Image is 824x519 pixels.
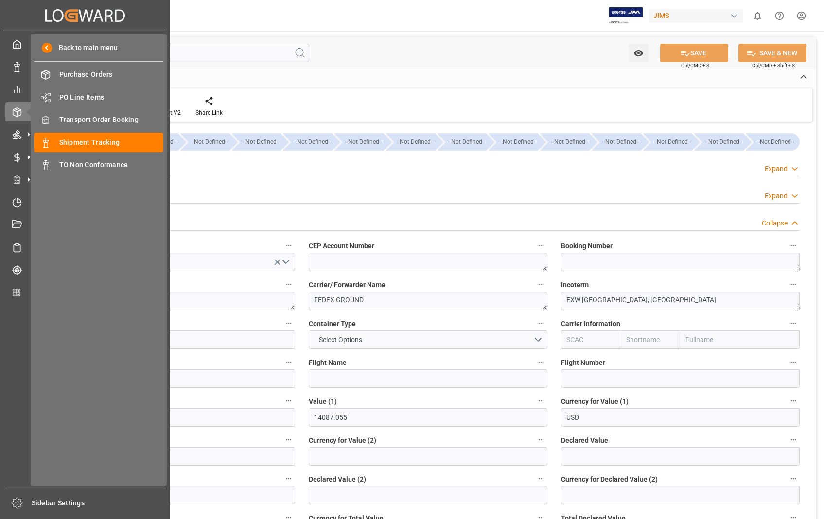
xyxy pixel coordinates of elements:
span: Flight Number [561,358,605,368]
div: --Not Defined-- [550,133,589,151]
span: Ctrl/CMD + Shift + S [752,62,795,69]
button: Currency for Declared Value (2) [787,472,800,485]
div: --Not Defined-- [592,133,641,151]
a: Sailing Schedules [5,238,165,257]
button: Carrier/ Forwarder Name [535,278,547,291]
span: Ctrl/CMD + S [681,62,709,69]
span: Sidebar Settings [32,498,166,508]
div: --Not Defined-- [334,133,384,151]
button: Container Number [282,317,295,329]
div: --Not Defined-- [489,133,538,151]
a: Shipment Tracking [34,133,163,152]
button: Service String [282,356,295,368]
textarea: EXW [GEOGRAPHIC_DATA], [GEOGRAPHIC_DATA] [561,292,800,310]
div: --Not Defined-- [704,133,743,151]
span: CEP Account Number [309,241,374,251]
div: JIMS [649,9,743,23]
div: --Not Defined-- [653,133,692,151]
div: --Not Defined-- [344,133,384,151]
div: --Not Defined-- [396,133,435,151]
div: --Not Defined-- [746,133,800,151]
button: CEP Account Number [535,239,547,252]
textarea: U [56,292,295,310]
button: SAVE [660,44,728,62]
span: Booking Number [561,241,613,251]
button: Currency for Value (2) [535,433,547,446]
div: --Not Defined-- [293,133,332,151]
button: Container Type [535,317,547,329]
span: Value (1) [309,397,337,407]
div: Expand [765,191,788,201]
div: --Not Defined-- [180,133,229,151]
span: Transport Order Booking [59,115,164,125]
button: Carrier/ Forwarder Code [282,278,295,291]
button: open menu [56,253,295,271]
span: Currency for Declared Value (2) [561,474,658,484]
span: Incoterm [561,280,589,290]
a: PO Line Items [34,87,163,106]
span: Currency for Value (2) [309,435,376,446]
button: Help Center [769,5,790,27]
a: Transport Order Booking [34,110,163,129]
input: Shortname [621,330,681,349]
span: Purchase Orders [59,69,164,80]
span: Select Options [314,335,367,345]
button: Tracking Number [282,395,295,407]
span: Flight Name [309,358,347,368]
div: --Not Defined-- [694,133,743,151]
div: --Not Defined-- [643,133,692,151]
div: --Not Defined-- [447,133,487,151]
span: Declared Value (2) [309,474,366,484]
a: My Reports [5,80,165,99]
button: Value (1) [535,395,547,407]
span: TO Non Conformance [59,160,164,170]
img: Exertis%20JAM%20-%20Email%20Logo.jpg_1722504956.jpg [609,7,643,24]
a: Document Management [5,215,165,234]
a: Timeslot Management V2 [5,192,165,211]
a: TO Non Conformance [34,156,163,174]
div: --Not Defined-- [232,133,281,151]
div: --Not Defined-- [283,133,332,151]
span: PO Line Items [59,92,164,103]
button: Incoterm [787,278,800,291]
button: Declared Value [787,433,800,446]
a: CO2 Calculator [5,283,165,302]
button: Mode of Transport [282,239,295,252]
button: open menu [309,330,547,349]
button: Currency for Declared Value [282,472,295,485]
div: --Not Defined-- [242,133,281,151]
div: --Not Defined-- [540,133,589,151]
input: SCAC [561,330,621,349]
span: Carrier/ Forwarder Name [309,280,386,290]
button: JIMS [649,6,747,25]
textarea: FEDEX GROUND [309,292,547,310]
div: --Not Defined-- [129,133,178,151]
button: Carrier Information [787,317,800,329]
div: --Not Defined-- [386,133,435,151]
button: Flight Number [787,356,800,368]
button: SAVE & NEW [738,44,806,62]
button: Value (2) [282,433,295,446]
div: --Not Defined-- [755,133,795,151]
span: Currency for Value (1) [561,397,629,407]
a: Data Management [5,57,165,76]
button: Booking Number [787,239,800,252]
span: Container Type [309,319,356,329]
button: show 0 new notifications [747,5,769,27]
div: --Not Defined-- [438,133,487,151]
div: --Not Defined-- [498,133,538,151]
span: Carrier Information [561,319,620,329]
a: Purchase Orders [34,65,163,84]
div: Expand [765,164,788,174]
div: --Not Defined-- [190,133,229,151]
button: open menu [629,44,649,62]
span: Back to main menu [52,43,118,53]
div: --Not Defined-- [601,133,641,151]
div: Collapse [762,218,788,228]
span: Shipment Tracking [59,138,164,148]
button: Currency for Value (1) [787,395,800,407]
input: Fullname [680,330,800,349]
span: Declared Value [561,435,608,446]
input: Search Fields [45,44,309,62]
a: My Cockpit [5,35,165,53]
